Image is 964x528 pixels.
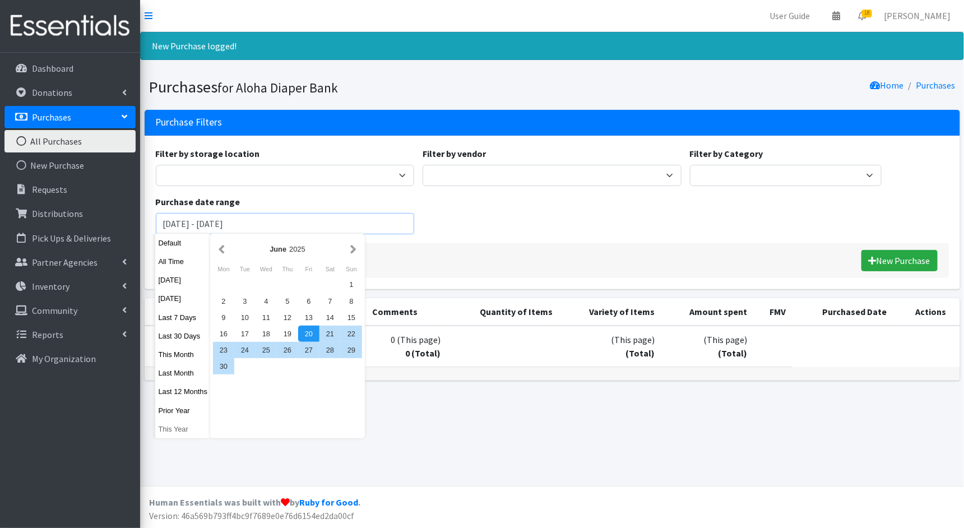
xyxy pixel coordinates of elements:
[256,293,277,309] div: 4
[155,421,210,437] button: This Year
[319,262,341,276] div: Saturday
[319,293,341,309] div: 7
[4,130,136,152] a: All Purchases
[32,112,71,123] p: Purchases
[156,117,223,128] h3: Purchase Filters
[213,342,234,358] div: 23
[32,87,72,98] p: Donations
[4,227,136,249] a: Pick Ups & Deliveries
[155,402,210,419] button: Prior Year
[690,147,763,160] label: Filter by Category
[32,233,111,244] p: Pick Ups & Deliveries
[32,305,77,316] p: Community
[298,309,319,326] div: 13
[4,154,136,177] a: New Purchase
[875,4,960,27] a: [PERSON_NAME]
[256,326,277,342] div: 18
[218,80,339,96] small: for Aloha Diaper Bank
[4,251,136,274] a: Partner Agencies
[32,257,98,268] p: Partner Agencies
[341,262,362,276] div: Sunday
[145,298,255,326] th: Purchases from
[662,298,754,326] th: Amount spent
[156,213,415,234] input: January 1, 2011 - December 31, 2011
[234,326,256,342] div: 17
[213,293,234,309] div: 2
[155,253,210,270] button: All Time
[256,309,277,326] div: 11
[754,298,792,326] th: FMV
[32,184,67,195] p: Requests
[319,326,341,342] div: 21
[299,497,358,508] a: Ruby for Good
[155,290,210,307] button: [DATE]
[256,342,277,358] div: 25
[761,4,819,27] a: User Guide
[155,346,210,363] button: This Month
[140,32,964,60] div: New Purchase logged!
[4,348,136,370] a: My Organization
[149,497,360,508] strong: Human Essentials was built with by .
[341,276,362,293] div: 1
[289,245,305,253] span: 2025
[213,358,234,374] div: 30
[4,299,136,322] a: Community
[270,245,286,253] strong: June
[149,510,354,521] span: Version: 46a569b793ff4bc9f7689e0e76d6154ed2da00cf
[626,348,655,359] strong: (Total)
[156,195,240,209] label: Purchase date range
[234,309,256,326] div: 10
[718,348,747,359] strong: (Total)
[32,208,83,219] p: Distributions
[155,309,210,326] button: Last 7 Days
[559,298,662,326] th: Variety of Items
[32,353,96,364] p: My Organization
[319,342,341,358] div: 28
[870,80,904,91] a: Home
[155,272,210,288] button: [DATE]
[213,262,234,276] div: Monday
[213,309,234,326] div: 9
[234,293,256,309] div: 3
[277,342,298,358] div: 26
[156,147,260,160] label: Filter by storage location
[298,293,319,309] div: 6
[277,262,298,276] div: Thursday
[365,298,448,326] th: Comments
[4,81,136,104] a: Donations
[405,348,441,359] strong: 0 (Total)
[277,309,298,326] div: 12
[298,262,319,276] div: Friday
[234,262,256,276] div: Tuesday
[4,323,136,346] a: Reports
[234,342,256,358] div: 24
[32,329,63,340] p: Reports
[365,326,448,367] td: 0 (This page)
[341,326,362,342] div: 22
[4,57,136,80] a: Dashboard
[792,298,893,326] th: Purchased Date
[155,235,210,251] button: Default
[4,275,136,298] a: Inventory
[4,7,136,45] img: HumanEssentials
[341,309,362,326] div: 15
[298,342,319,358] div: 27
[32,63,73,74] p: Dashboard
[155,365,210,381] button: Last Month
[149,77,548,97] h1: Purchases
[341,293,362,309] div: 8
[319,309,341,326] div: 14
[32,281,69,292] p: Inventory
[277,293,298,309] div: 5
[849,4,875,27] a: 18
[4,202,136,225] a: Distributions
[862,10,872,17] span: 18
[893,298,960,326] th: Actions
[423,147,486,160] label: Filter by vendor
[256,262,277,276] div: Wednesday
[4,106,136,128] a: Purchases
[662,326,754,367] td: (This page)
[4,178,136,201] a: Requests
[155,328,210,344] button: Last 30 Days
[298,326,319,342] div: 20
